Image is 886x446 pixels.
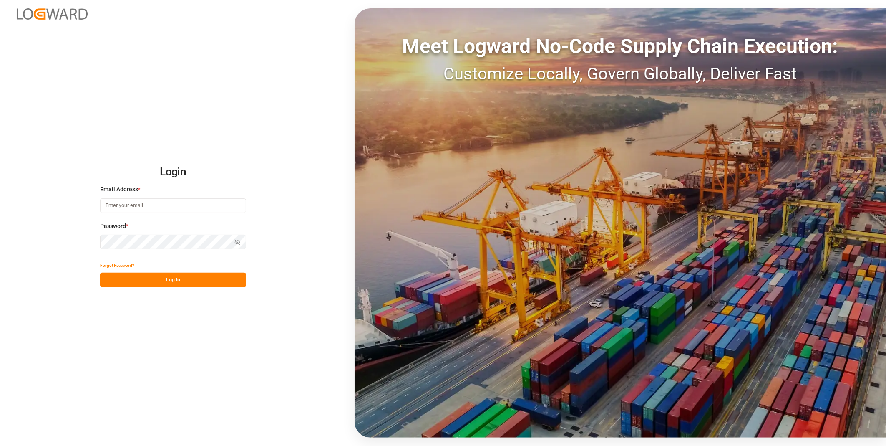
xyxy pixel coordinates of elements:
[355,31,886,61] div: Meet Logward No-Code Supply Chain Execution:
[17,8,88,20] img: Logward_new_orange.png
[100,198,246,213] input: Enter your email
[355,61,886,86] div: Customize Locally, Govern Globally, Deliver Fast
[100,185,138,194] span: Email Address
[100,222,126,231] span: Password
[100,273,246,287] button: Log In
[100,258,134,273] button: Forgot Password?
[100,159,246,185] h2: Login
